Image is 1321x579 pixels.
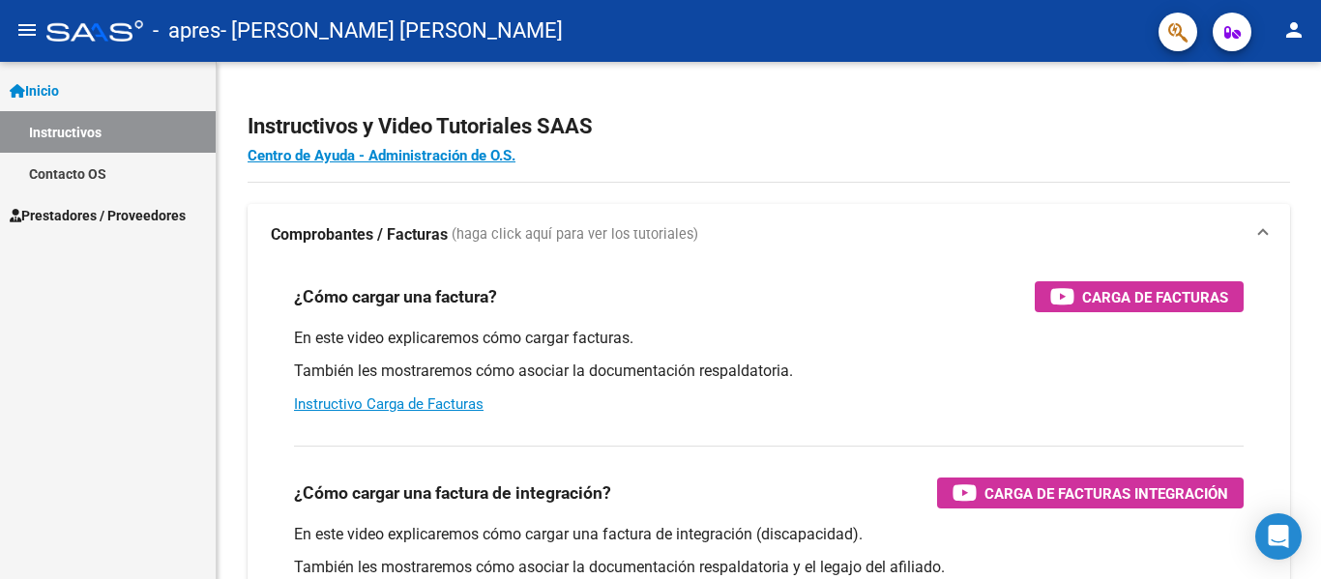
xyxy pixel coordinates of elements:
[294,328,1244,349] p: En este video explicaremos cómo cargar facturas.
[10,80,59,101] span: Inicio
[294,524,1244,545] p: En este video explicaremos cómo cargar una factura de integración (discapacidad).
[294,361,1244,382] p: También les mostraremos cómo asociar la documentación respaldatoria.
[1035,281,1244,312] button: Carga de Facturas
[1082,285,1228,309] span: Carga de Facturas
[15,18,39,42] mat-icon: menu
[1282,18,1306,42] mat-icon: person
[1255,513,1302,560] div: Open Intercom Messenger
[220,10,563,52] span: - [PERSON_NAME] [PERSON_NAME]
[294,479,611,507] h3: ¿Cómo cargar una factura de integración?
[294,557,1244,578] p: También les mostraremos cómo asociar la documentación respaldatoria y el legajo del afiliado.
[294,395,484,413] a: Instructivo Carga de Facturas
[294,283,497,310] h3: ¿Cómo cargar una factura?
[248,204,1290,266] mat-expansion-panel-header: Comprobantes / Facturas (haga click aquí para ver los tutoriales)
[248,108,1290,145] h2: Instructivos y Video Tutoriales SAAS
[271,224,448,246] strong: Comprobantes / Facturas
[984,481,1228,506] span: Carga de Facturas Integración
[937,478,1244,508] button: Carga de Facturas Integración
[153,10,220,52] span: - apres
[248,147,515,164] a: Centro de Ayuda - Administración de O.S.
[452,224,698,246] span: (haga click aquí para ver los tutoriales)
[10,205,186,226] span: Prestadores / Proveedores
